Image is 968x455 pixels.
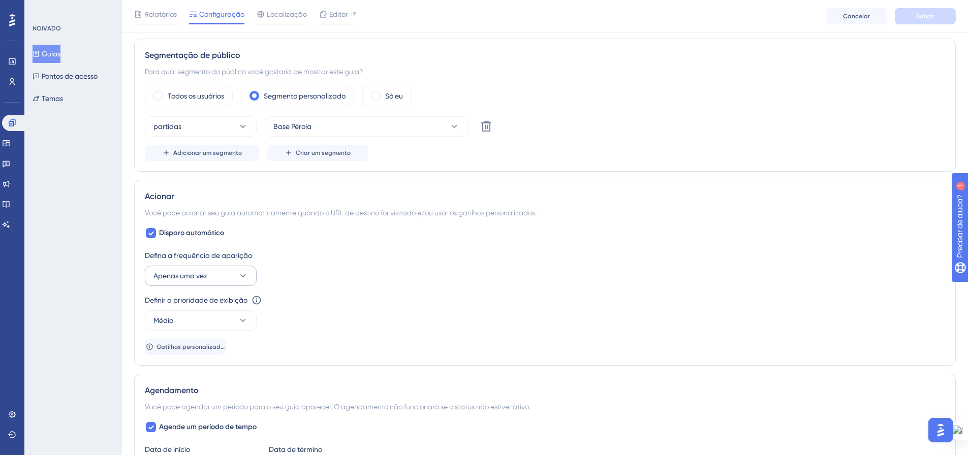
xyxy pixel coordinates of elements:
font: Você pode acionar seu guia automaticamente quando o URL de destino for visitado e/ou usar os gati... [145,209,537,217]
button: Gatilhos personalizados [145,339,226,355]
button: Guias [33,45,60,63]
font: Localização [267,10,307,18]
font: Todos os usuários [168,92,224,100]
font: Defina a frequência de aparição [145,251,252,259]
button: Base Pérola [265,116,468,137]
font: Relatórios [144,10,177,18]
font: Cancelar [843,13,870,20]
font: Agendamento [145,385,199,395]
button: Criar um segmento [267,145,368,161]
button: Apenas uma vez [145,266,257,286]
font: Guias [42,50,60,58]
font: Agende um período de tempo [159,422,257,431]
button: Cancelar [826,8,887,24]
font: Disparo automático [159,229,224,237]
font: Editor [329,10,348,18]
font: Você pode agendar um período para o seu guia aparecer. O agendamento não funcionará se o status n... [145,403,530,411]
font: Base Pérola [273,122,311,131]
font: Adicionar um segmento [173,149,242,156]
button: Temas [33,89,63,108]
font: Acionar [145,191,174,201]
font: 1 [95,6,98,12]
button: Pontos de acesso [33,67,98,85]
button: Médio [145,310,257,331]
font: Apenas uma vez [153,272,207,280]
iframe: Iniciador do Assistente de IA do UserGuiding [925,415,956,445]
font: Pontos de acesso [42,72,98,80]
font: Criar um segmento [296,149,351,156]
button: partidas [145,116,257,137]
font: partidas [153,122,181,131]
font: Segmentação de público [145,50,240,60]
font: Configuração [199,10,244,18]
font: Segmento personalizado [264,92,346,100]
font: Definir a prioridade de exibição [145,296,247,304]
font: Temas [42,94,63,103]
button: Salvar [895,8,956,24]
button: Adicionar um segmento [145,145,259,161]
font: Para qual segmento do público você gostaria de mostrar este guia? [145,68,363,76]
font: Gatilhos personalizados [157,343,227,350]
font: NOIVADO [33,25,61,32]
font: Precisar de ajuda? [24,5,87,12]
font: Salvar [916,13,934,20]
font: Médio [153,316,173,324]
font: Data de término [269,445,322,453]
font: Só eu [385,92,403,100]
font: Data de início [145,445,190,453]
